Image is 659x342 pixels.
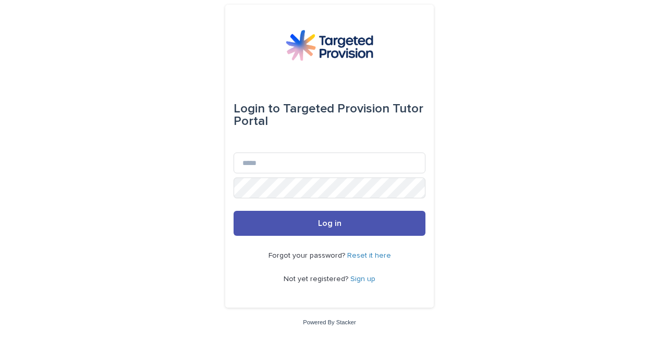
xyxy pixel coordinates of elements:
span: Not yet registered? [284,275,350,283]
button: Log in [234,211,425,236]
div: Targeted Provision Tutor Portal [234,94,425,136]
img: M5nRWzHhSzIhMunXDL62 [286,30,373,61]
a: Powered By Stacker [303,319,356,325]
span: Login to [234,103,280,115]
a: Reset it here [347,252,391,259]
span: Log in [318,219,341,227]
a: Sign up [350,275,375,283]
span: Forgot your password? [269,252,347,259]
